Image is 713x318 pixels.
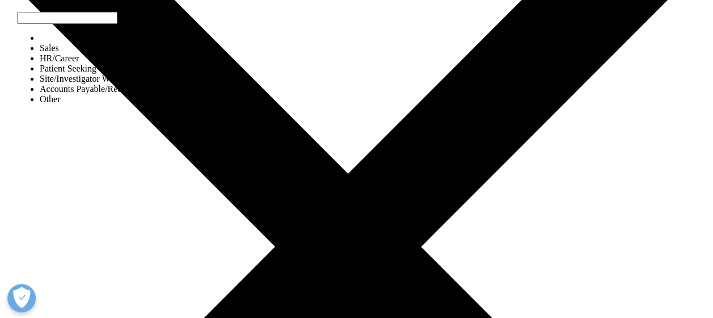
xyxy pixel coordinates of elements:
[40,43,150,53] li: Sales
[40,84,150,94] li: Accounts Payable/Receivable
[40,74,150,84] li: Site/Investigator Waiting List
[40,94,150,104] li: Other
[40,53,150,64] li: HR/Career
[7,284,36,312] button: Open Preferences
[40,64,150,74] li: Patient Seeking Clinical Trials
